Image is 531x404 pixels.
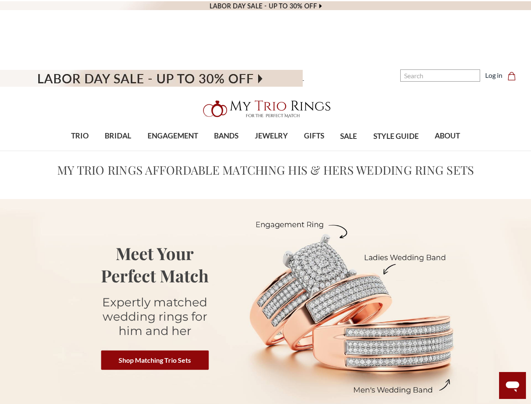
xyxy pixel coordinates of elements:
[365,123,426,150] a: STYLE GUIDE
[101,351,209,370] a: Shop Matching Trio Sets
[97,122,139,150] a: BRIDAL
[400,69,480,82] input: Search
[198,96,333,122] img: My Trio Rings
[304,130,324,141] span: GIFTS
[63,122,97,150] a: TRIO
[154,96,377,122] a: My Trio Rings
[507,70,521,80] a: Cart with 0 items
[507,72,516,80] svg: cart.cart_preview
[214,130,238,141] span: BANDS
[206,122,246,150] a: BANDS
[15,161,516,179] h1: My Trio Rings Affordable Matching His & Hers Wedding Ring Sets
[246,122,296,150] a: JEWELRY
[296,122,332,150] a: GIFTS
[148,130,198,141] span: ENGAGEMENT
[140,122,206,150] a: ENGAGEMENT
[105,130,131,141] span: BRIDAL
[340,131,357,142] span: SALE
[485,70,502,80] a: Log in
[255,130,288,141] span: JEWELRY
[332,123,365,150] a: SALE
[373,131,419,142] span: STYLE GUIDE
[71,130,89,141] span: TRIO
